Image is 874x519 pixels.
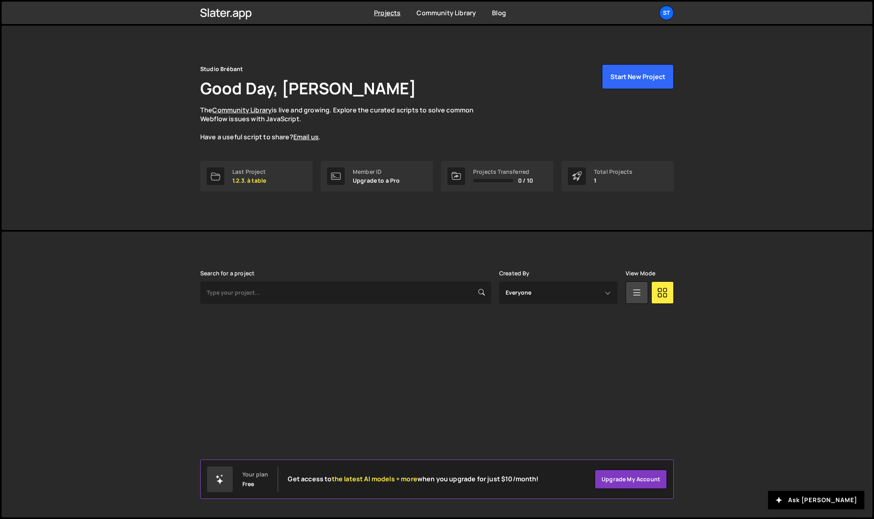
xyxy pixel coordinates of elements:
[288,475,539,483] h2: Get access to when you upgrade for just $10/month!
[626,270,655,277] label: View Mode
[499,270,530,277] label: Created By
[332,474,417,483] span: the latest AI models + more
[242,471,268,478] div: Your plan
[374,8,400,17] a: Projects
[417,8,476,17] a: Community Library
[232,169,266,175] div: Last Project
[353,177,400,184] p: Upgrade to a Pro
[659,6,674,20] a: St
[353,169,400,175] div: Member ID
[242,481,254,487] div: Free
[200,64,243,74] div: Studio Brébant
[212,106,272,114] a: Community Library
[768,491,864,509] button: Ask [PERSON_NAME]
[200,106,489,142] p: The is live and growing. Explore the curated scripts to solve common Webflow issues with JavaScri...
[594,169,632,175] div: Total Projects
[232,177,266,184] p: 1.2.3. à table
[200,281,491,304] input: Type your project...
[473,169,533,175] div: Projects Transferred
[200,270,254,277] label: Search for a project
[595,470,667,489] a: Upgrade my account
[200,77,416,99] h1: Good Day, [PERSON_NAME]
[492,8,506,17] a: Blog
[518,177,533,184] span: 0 / 10
[602,64,674,89] button: Start New Project
[594,177,632,184] p: 1
[200,161,313,191] a: Last Project 1.2.3. à table
[293,132,319,141] a: Email us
